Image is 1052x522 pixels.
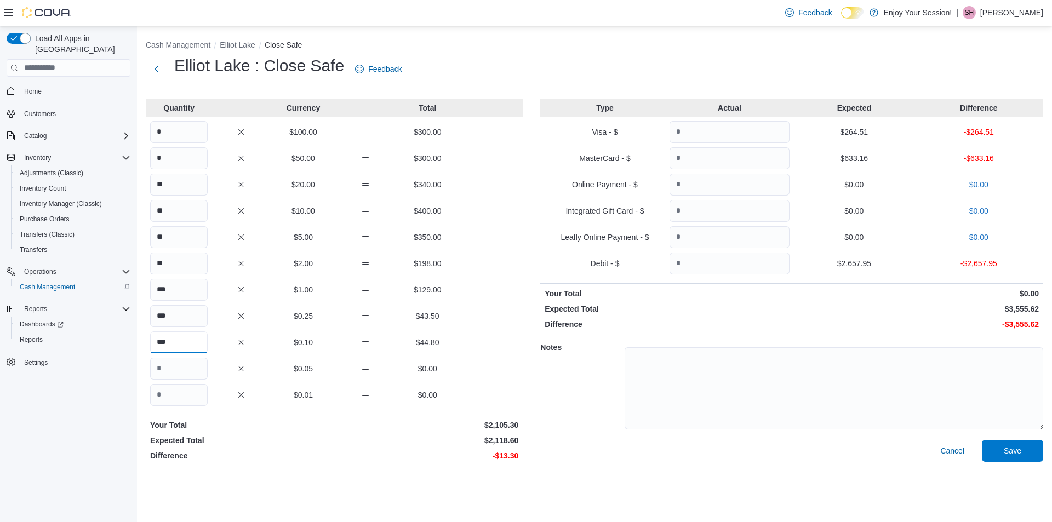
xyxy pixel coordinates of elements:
p: $0.01 [275,389,332,400]
button: Elliot Lake [220,41,255,49]
input: Dark Mode [841,7,864,19]
a: Inventory Count [15,182,71,195]
p: $0.10 [275,337,332,348]
p: Difference [545,319,790,330]
p: Expected [794,102,914,113]
p: $264.51 [794,127,914,137]
p: Actual [670,102,790,113]
button: Adjustments (Classic) [11,165,135,181]
p: Difference [919,102,1039,113]
input: Quantity [150,200,208,222]
button: Settings [2,354,135,370]
p: $0.00 [399,389,456,400]
span: Transfers [20,245,47,254]
input: Quantity [670,226,790,248]
a: Settings [20,356,52,369]
input: Quantity [670,200,790,222]
span: Inventory Manager (Classic) [20,199,102,208]
input: Quantity [150,174,208,196]
p: -$633.16 [919,153,1039,164]
p: $0.00 [399,363,456,374]
p: $50.00 [275,153,332,164]
button: Cash Management [11,279,135,295]
button: Inventory [2,150,135,165]
p: -$264.51 [919,127,1039,137]
span: Purchase Orders [20,215,70,223]
p: MasterCard - $ [545,153,665,164]
p: $198.00 [399,258,456,269]
button: Inventory [20,151,55,164]
span: Cash Management [15,280,130,294]
a: Inventory Manager (Classic) [15,197,106,210]
p: $0.00 [919,179,1039,190]
span: Inventory [20,151,130,164]
input: Quantity [150,226,208,248]
button: Reports [20,302,52,316]
span: Catalog [20,129,130,142]
a: Purchase Orders [15,213,74,226]
button: Catalog [2,128,135,144]
img: Cova [22,7,71,18]
a: Transfers (Classic) [15,228,79,241]
h1: Elliot Lake : Close Safe [174,55,344,77]
button: Customers [2,106,135,122]
span: Reports [15,333,130,346]
p: $3,555.62 [794,303,1039,314]
button: Transfers (Classic) [11,227,135,242]
p: $0.00 [919,232,1039,243]
p: $2,118.60 [336,435,518,446]
span: Settings [24,358,48,367]
p: Your Total [545,288,790,299]
p: Integrated Gift Card - $ [545,205,665,216]
input: Quantity [670,253,790,274]
a: Feedback [781,2,836,24]
p: $0.00 [794,232,914,243]
span: Cash Management [20,283,75,291]
span: Customers [24,110,56,118]
nav: An example of EuiBreadcrumbs [146,39,1043,53]
p: -$2,657.95 [919,258,1039,269]
p: | [956,6,958,19]
button: Purchase Orders [11,211,135,227]
p: $633.16 [794,153,914,164]
button: Catalog [20,129,51,142]
a: Dashboards [15,318,68,331]
p: Leafly Online Payment - $ [545,232,665,243]
input: Quantity [150,358,208,380]
p: $44.80 [399,337,456,348]
p: $0.05 [275,363,332,374]
span: Feedback [798,7,832,18]
p: $43.50 [399,311,456,322]
input: Quantity [150,305,208,327]
p: [PERSON_NAME] [980,6,1043,19]
span: Inventory [24,153,51,162]
span: Save [1004,445,1021,456]
span: Catalog [24,131,47,140]
span: Home [24,87,42,96]
span: Reports [20,302,130,316]
p: $350.00 [399,232,456,243]
p: -$3,555.62 [794,319,1039,330]
p: $129.00 [399,284,456,295]
span: Operations [24,267,56,276]
span: Inventory Manager (Classic) [15,197,130,210]
button: Inventory Manager (Classic) [11,196,135,211]
span: Inventory Count [20,184,66,193]
p: Currency [275,102,332,113]
p: $2,105.30 [336,420,518,431]
a: Reports [15,333,47,346]
a: Home [20,85,46,98]
p: Enjoy Your Session! [884,6,952,19]
button: Operations [2,264,135,279]
span: Adjustments (Classic) [20,169,83,177]
p: $0.25 [275,311,332,322]
span: Dashboards [15,318,130,331]
p: $100.00 [275,127,332,137]
p: Debit - $ [545,258,665,269]
p: $0.00 [794,205,914,216]
span: Load All Apps in [GEOGRAPHIC_DATA] [31,33,130,55]
p: Expected Total [545,303,790,314]
p: $1.00 [275,284,332,295]
input: Quantity [150,147,208,169]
